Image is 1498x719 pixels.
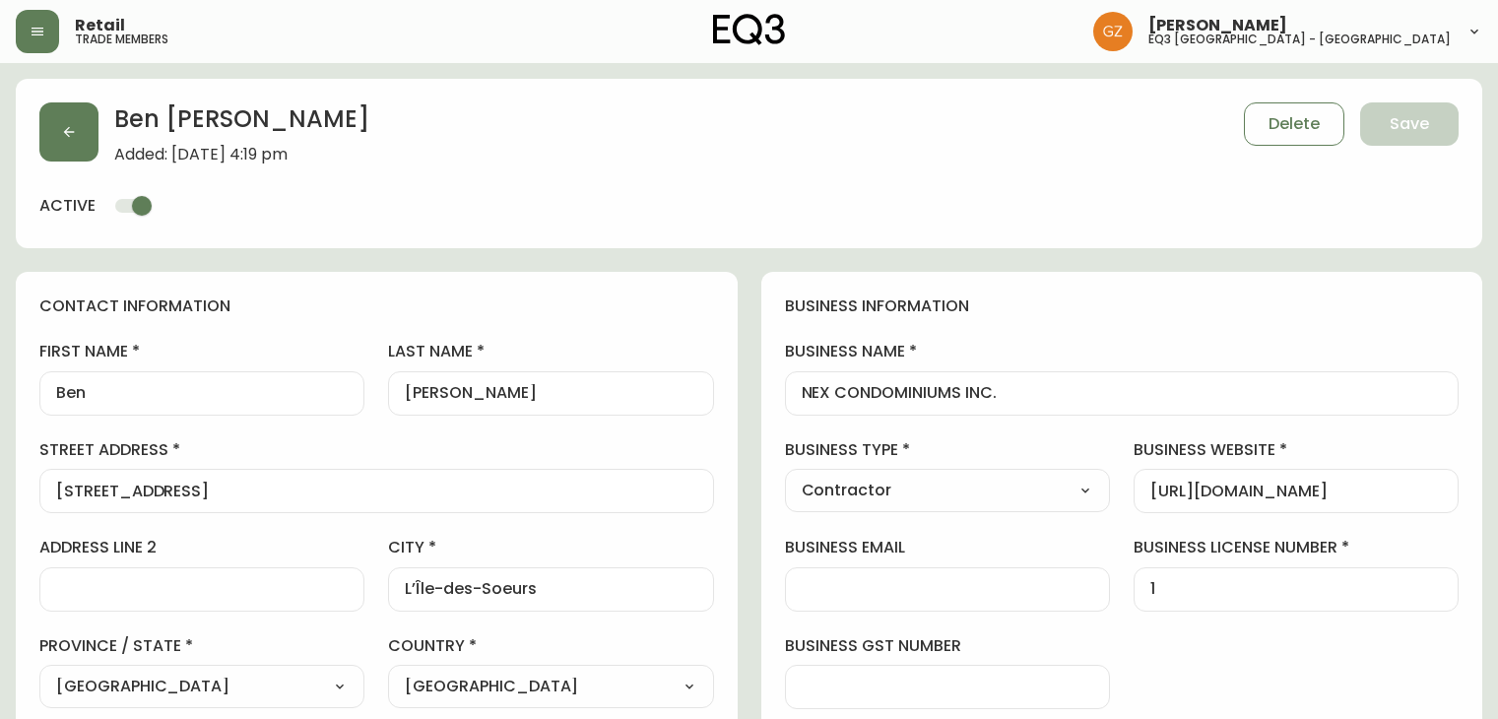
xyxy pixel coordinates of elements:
input: https://www.designshop.com [1150,482,1442,500]
label: first name [39,341,364,362]
label: business email [785,537,1110,558]
label: province / state [39,635,364,657]
label: business license number [1134,537,1459,558]
img: logo [713,14,786,45]
h4: contact information [39,295,714,317]
button: Delete [1244,102,1344,146]
span: Retail [75,18,125,33]
label: address line 2 [39,537,364,558]
label: business name [785,341,1460,362]
label: last name [388,341,713,362]
label: business gst number [785,635,1110,657]
label: street address [39,439,714,461]
span: [PERSON_NAME] [1148,18,1287,33]
span: Added: [DATE] 4:19 pm [114,146,369,163]
h4: active [39,195,96,217]
h5: eq3 [GEOGRAPHIC_DATA] - [GEOGRAPHIC_DATA] [1148,33,1451,45]
h2: Ben [PERSON_NAME] [114,102,369,146]
label: business type [785,439,1110,461]
span: Delete [1269,113,1320,135]
h5: trade members [75,33,168,45]
label: city [388,537,713,558]
img: 78875dbee59462ec7ba26e296000f7de [1093,12,1133,51]
label: country [388,635,713,657]
label: business website [1134,439,1459,461]
h4: business information [785,295,1460,317]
